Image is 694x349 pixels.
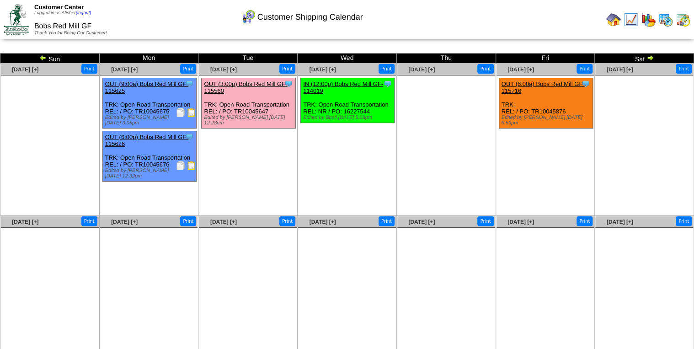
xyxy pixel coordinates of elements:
td: Sat [595,54,694,64]
button: Print [477,216,493,226]
button: Print [279,64,295,74]
a: [DATE] [+] [12,66,38,73]
a: [DATE] [+] [507,219,534,225]
button: Print [379,216,395,226]
a: IN (12:00p) Bobs Red Mill GF-114019 [303,81,383,94]
button: Print [180,64,196,74]
a: [DATE] [+] [309,219,336,225]
button: Print [477,64,493,74]
a: OUT (9:00a) Bobs Red Mill GF-115625 [105,81,188,94]
img: calendarcustomer.gif [241,10,256,24]
button: Print [676,216,692,226]
img: home.gif [606,12,621,27]
a: [DATE] [+] [408,66,435,73]
img: Bill of Lading [187,161,196,170]
button: Print [279,216,295,226]
img: arrowright.gif [646,54,654,61]
a: [DATE] [+] [309,66,336,73]
div: Edited by [PERSON_NAME] [DATE] 12:32pm [105,168,196,179]
span: Logged in as Afisher [34,11,91,16]
a: [DATE] [+] [507,66,534,73]
img: line_graph.gif [624,12,638,27]
img: Bill of Lading [187,108,196,117]
td: Mon [99,54,198,64]
span: Bobs Red Mill GF [34,22,91,30]
td: Thu [396,54,496,64]
a: [DATE] [+] [607,219,633,225]
div: TRK: Open Road Transportation REL: / PO: TR10045675 [102,78,196,129]
button: Print [676,64,692,74]
div: TRK: Open Road Transportation REL: NR / PO: 16227544 [301,78,395,123]
a: OUT (6:00p) Bobs Red Mill GF-115626 [105,134,188,147]
td: Sun [0,54,100,64]
img: arrowleft.gif [39,54,47,61]
div: Edited by Bpali [DATE] 5:28pm [303,115,394,120]
img: Packing Slip [176,108,185,117]
button: Print [577,64,593,74]
img: Tooltip [185,132,194,141]
button: Print [379,64,395,74]
img: Tooltip [581,79,590,88]
button: Print [577,216,593,226]
a: [DATE] [+] [111,66,138,73]
img: Tooltip [185,79,194,88]
div: Edited by [PERSON_NAME] [DATE] 3:05pm [105,115,196,126]
span: Customer Shipping Calendar [257,12,363,22]
img: Tooltip [284,79,293,88]
div: Edited by [PERSON_NAME] [DATE] 12:28pm [204,115,295,126]
img: calendarinout.gif [676,12,690,27]
img: Tooltip [383,79,392,88]
a: [DATE] [+] [607,66,633,73]
td: Tue [198,54,298,64]
img: ZoRoCo_Logo(Green%26Foil)%20jpg.webp [4,4,29,35]
a: [DATE] [+] [12,219,38,225]
button: Print [81,216,97,226]
div: TRK: Open Road Transportation REL: / PO: TR10045676 [102,131,196,182]
a: OUT (6:00a) Bobs Red Mill GF-115716 [502,81,585,94]
a: OUT (3:00p) Bobs Red Mill GF-115560 [204,81,287,94]
img: Packing Slip [176,161,185,170]
a: [DATE] [+] [210,66,237,73]
span: Customer Center [34,4,84,11]
a: [DATE] [+] [111,219,138,225]
a: [DATE] [+] [210,219,237,225]
span: Thank You for Being Our Customer! [34,31,107,36]
button: Print [81,64,97,74]
div: TRK: REL: / PO: TR10045876 [499,78,593,129]
div: Edited by [PERSON_NAME] [DATE] 6:53pm [502,115,593,126]
img: calendarprod.gif [658,12,673,27]
button: Print [180,216,196,226]
img: graph.gif [641,12,656,27]
a: (logout) [76,11,91,16]
div: TRK: Open Road Transportation REL: / PO: TR10045647 [202,78,295,129]
td: Wed [298,54,397,64]
a: [DATE] [+] [408,219,435,225]
td: Fri [496,54,595,64]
